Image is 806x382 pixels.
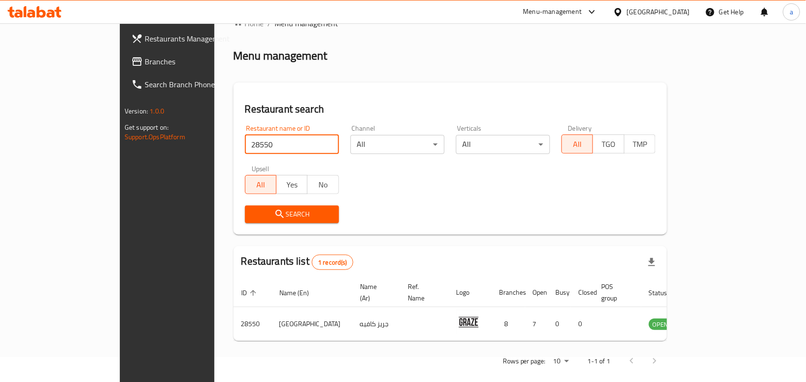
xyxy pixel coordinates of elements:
[233,278,724,341] table: enhanced table
[245,175,276,194] button: All
[649,319,672,330] span: OPEN
[149,105,164,117] span: 1.0.0
[456,135,550,154] div: All
[571,307,594,341] td: 0
[145,79,247,90] span: Search Branch Phone
[311,178,335,192] span: No
[602,281,630,304] span: POS group
[627,7,690,17] div: [GEOGRAPHIC_DATA]
[312,255,353,270] div: Total records count
[548,307,571,341] td: 0
[523,6,582,18] div: Menu-management
[456,310,480,334] img: Graze Cafe
[253,208,331,220] span: Search
[550,354,573,369] div: Rows per page:
[571,278,594,307] th: Closed
[568,125,592,132] label: Delivery
[272,307,352,341] td: [GEOGRAPHIC_DATA]
[245,135,339,154] input: Search for restaurant name or ID..
[548,278,571,307] th: Busy
[649,287,680,299] span: Status
[312,258,353,267] span: 1 record(s)
[360,281,389,304] span: Name (Ar)
[449,278,492,307] th: Logo
[275,18,339,29] span: Menu management
[252,165,269,172] label: Upsell
[408,281,437,304] span: Ref. Name
[124,27,255,50] a: Restaurants Management
[566,137,589,151] span: All
[245,102,656,116] h2: Restaurant search
[352,307,401,341] td: جريز كافيه
[624,134,656,154] button: TMP
[249,178,273,192] span: All
[492,307,525,341] td: 8
[124,73,255,96] a: Search Branch Phone
[145,56,247,67] span: Branches
[124,50,255,73] a: Branches
[145,33,247,44] span: Restaurants Management
[245,206,339,223] button: Search
[640,251,663,274] div: Export file
[233,48,328,63] h2: Menu management
[125,105,148,117] span: Version:
[492,278,525,307] th: Branches
[350,135,445,154] div: All
[279,287,321,299] span: Name (En)
[503,355,546,367] p: Rows per page:
[241,287,259,299] span: ID
[125,121,169,134] span: Get support on:
[125,131,185,143] a: Support.OpsPlatform
[597,137,620,151] span: TGO
[628,137,652,151] span: TMP
[525,307,548,341] td: 7
[307,175,339,194] button: No
[276,175,308,194] button: Yes
[241,254,353,270] h2: Restaurants list
[525,278,548,307] th: Open
[268,18,271,29] li: /
[588,355,611,367] p: 1-1 of 1
[562,134,593,154] button: All
[790,7,793,17] span: a
[280,178,304,192] span: Yes
[593,134,624,154] button: TGO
